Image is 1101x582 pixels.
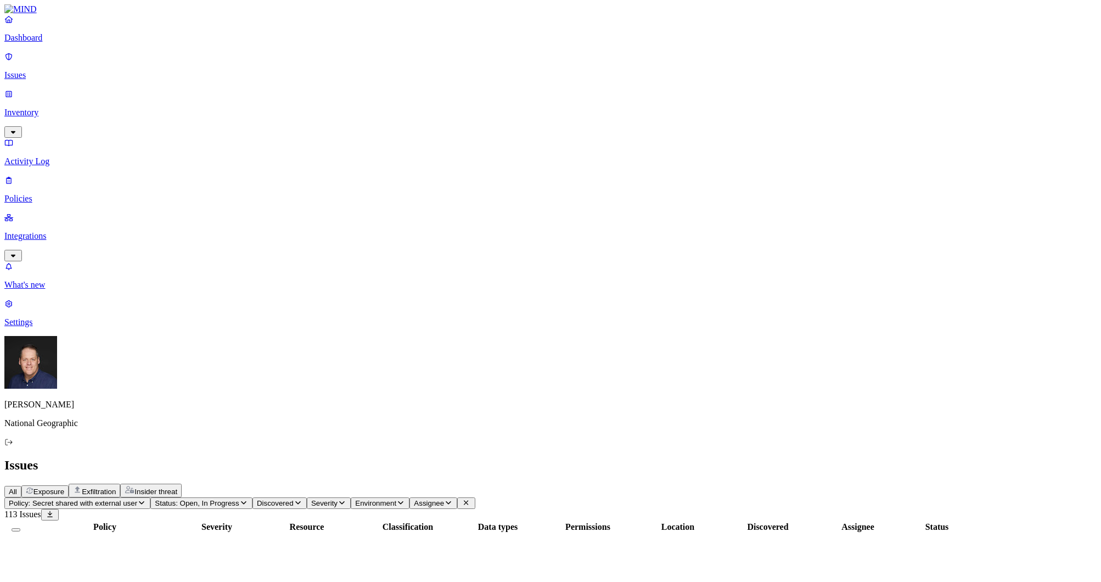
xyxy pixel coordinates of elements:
[28,522,182,532] div: Policy
[184,522,250,532] div: Severity
[9,499,137,507] span: Policy: Secret shared with external user
[4,418,1097,428] p: National Geographic
[454,522,542,532] div: Data types
[4,156,1097,166] p: Activity Log
[4,4,37,14] img: MIND
[82,488,116,496] span: Exfiltration
[4,231,1097,241] p: Integrations
[4,400,1097,410] p: [PERSON_NAME]
[414,499,444,507] span: Assignee
[12,528,20,531] button: Select all
[134,488,177,496] span: Insider threat
[4,108,1097,117] p: Inventory
[4,317,1097,327] p: Settings
[4,33,1097,43] p: Dashboard
[252,522,362,532] div: Resource
[4,280,1097,290] p: What's new
[724,522,812,532] div: Discovered
[4,336,57,389] img: Mark DeCarlo
[355,499,396,507] span: Environment
[4,458,1097,473] h2: Issues
[33,488,64,496] span: Exposure
[814,522,902,532] div: Assignee
[257,499,294,507] span: Discovered
[4,70,1097,80] p: Issues
[9,488,17,496] span: All
[4,194,1097,204] p: Policies
[544,522,632,532] div: Permissions
[311,499,338,507] span: Severity
[904,522,970,532] div: Status
[155,499,239,507] span: Status: Open, In Progress
[634,522,722,532] div: Location
[4,510,41,519] span: 113 Issues
[364,522,452,532] div: Classification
